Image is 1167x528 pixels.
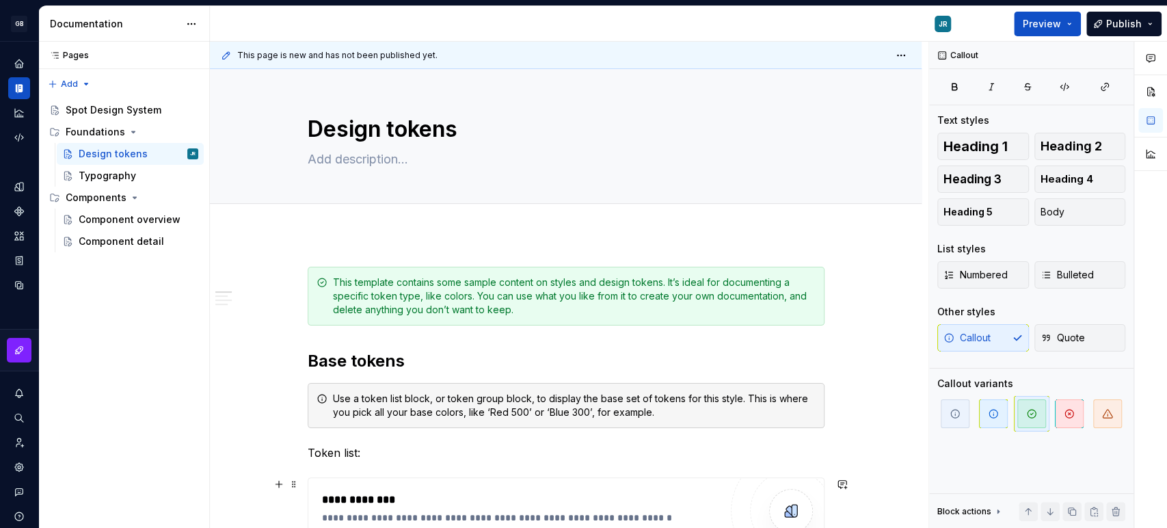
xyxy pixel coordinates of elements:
[1106,17,1142,31] span: Publish
[308,350,824,372] h2: Base tokens
[8,127,30,148] a: Code automation
[1041,205,1064,219] span: Body
[8,250,30,272] a: Storybook stories
[61,79,78,90] span: Add
[308,445,824,461] p: Token list:
[11,16,27,32] div: GB
[66,191,126,204] div: Components
[57,209,204,230] a: Component overview
[8,274,30,296] a: Data sources
[937,166,1029,193] button: Heading 3
[8,225,30,247] a: Assets
[44,99,204,121] a: Spot Design System
[1014,12,1081,36] button: Preview
[44,187,204,209] div: Components
[8,382,30,404] button: Notifications
[50,17,179,31] div: Documentation
[1041,268,1094,282] span: Bulleted
[3,9,36,38] button: GB
[937,133,1029,160] button: Heading 1
[8,456,30,478] a: Settings
[1086,12,1162,36] button: Publish
[66,125,125,139] div: Foundations
[8,432,30,453] a: Invite team
[44,75,95,94] button: Add
[44,99,204,252] div: Page tree
[937,377,1013,391] div: Callout variants
[79,147,148,161] div: Design tokens
[937,242,986,256] div: List styles
[937,198,1029,226] button: Heading 5
[1034,261,1126,289] button: Bulleted
[8,407,30,429] button: Search ⌘K
[190,147,196,161] div: JR
[44,50,89,61] div: Pages
[943,205,993,219] span: Heading 5
[66,103,161,117] div: Spot Design System
[8,176,30,198] a: Design tokens
[44,121,204,143] div: Foundations
[8,481,30,503] button: Contact support
[1041,331,1085,345] span: Quote
[305,113,822,146] textarea: Design tokens
[79,235,164,248] div: Component detail
[937,114,989,127] div: Text styles
[1034,166,1126,193] button: Heading 4
[333,392,816,419] div: Use a token list block, or token group block, to display the base set of tokens for this style. T...
[333,276,816,317] div: This template contains some sample content on styles and design tokens. It’s ideal for documentin...
[937,502,1004,521] div: Block actions
[937,261,1029,289] button: Numbered
[8,77,30,99] a: Documentation
[943,268,1008,282] span: Numbered
[1034,133,1126,160] button: Heading 2
[8,200,30,222] a: Components
[57,230,204,252] a: Component detail
[943,140,1008,153] span: Heading 1
[943,172,1002,186] span: Heading 3
[79,169,136,183] div: Typography
[57,143,204,165] a: Design tokensJR
[939,18,948,29] div: JR
[1034,198,1126,226] button: Body
[937,305,995,319] div: Other styles
[1023,17,1061,31] span: Preview
[1034,324,1126,352] button: Quote
[1041,140,1102,153] span: Heading 2
[8,102,30,124] a: Analytics
[8,53,30,75] a: Home
[237,50,438,61] span: This page is new and has not been published yet.
[79,213,180,226] div: Component overview
[937,506,991,517] div: Block actions
[1041,172,1093,186] span: Heading 4
[57,165,204,187] a: Typography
